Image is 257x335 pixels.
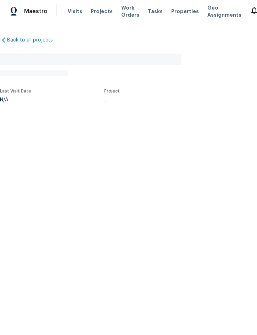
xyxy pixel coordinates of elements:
[121,4,139,18] span: Work Orders
[171,8,199,15] span: Properties
[104,89,120,93] span: Project
[91,8,113,15] span: Projects
[104,97,240,102] div: ...
[24,8,48,15] span: Maestro
[148,9,163,14] span: Tasks
[68,8,82,15] span: Visits
[207,4,241,18] span: Geo Assignments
